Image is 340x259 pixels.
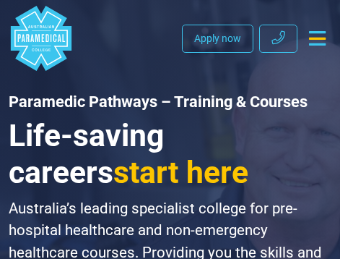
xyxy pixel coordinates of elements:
h3: Life-saving careers [9,117,331,191]
span: start here [113,154,248,190]
h1: Paramedic Pathways – Training & Courses [9,93,331,111]
a: Australian Paramedical College [9,6,74,71]
button: Toggle navigation [303,25,331,51]
a: Apply now [182,25,253,53]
